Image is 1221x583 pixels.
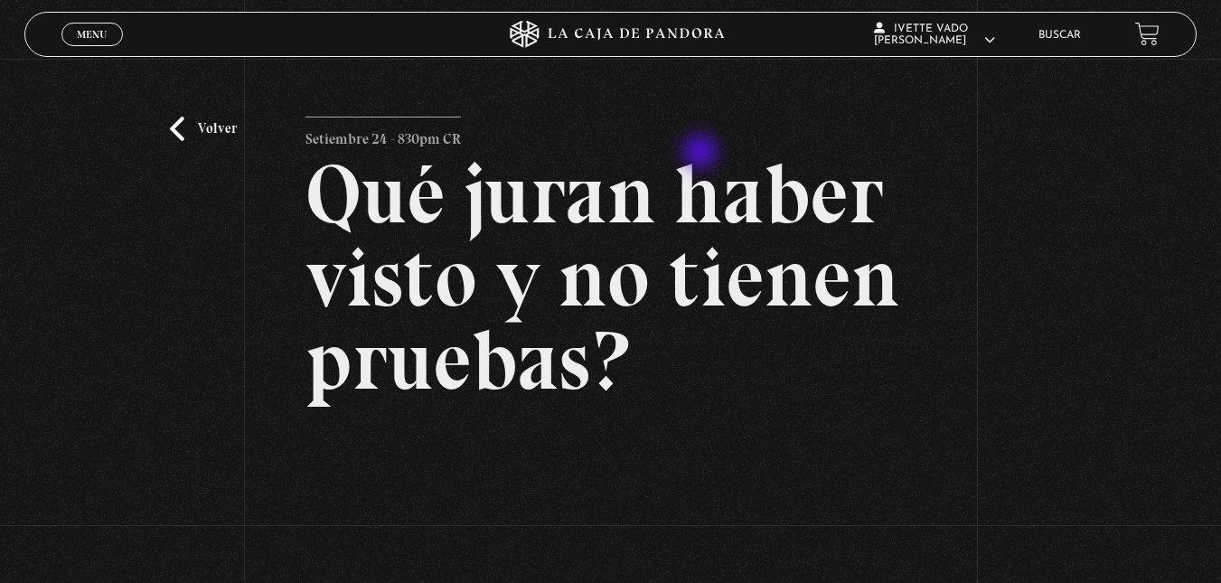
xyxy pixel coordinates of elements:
[1135,22,1160,46] a: View your shopping cart
[1038,30,1081,41] a: Buscar
[305,153,915,402] h2: Qué juran haber visto y no tienen pruebas?
[305,117,461,153] p: Setiembre 24 - 830pm CR
[70,44,113,57] span: Cerrar
[170,117,237,141] a: Volver
[77,29,107,40] span: Menu
[874,24,995,46] span: Ivette Vado [PERSON_NAME]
